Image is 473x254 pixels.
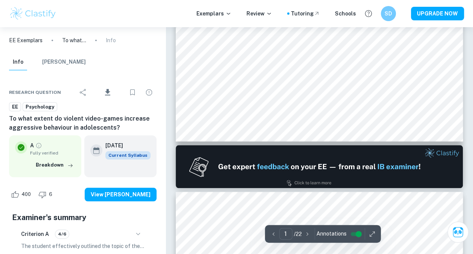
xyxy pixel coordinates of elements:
span: Annotations [316,230,347,238]
a: Schools [335,9,356,18]
span: EE [9,103,21,111]
div: Like [9,188,35,200]
button: Info [9,54,27,70]
h6: Criterion A [21,230,49,238]
button: SD [381,6,396,21]
span: 6 [45,191,56,198]
p: Info [106,36,116,44]
p: Review [246,9,272,18]
div: Bookmark [125,85,140,100]
span: Current Syllabus [105,151,151,159]
a: Grade fully verified [35,142,42,149]
span: 400 [17,191,35,198]
img: Ad [176,145,463,188]
h6: To what extent do violent video-games increase aggressive behaviour in adolescents? [9,114,157,132]
a: EE [9,102,21,112]
h5: Examiner's summary [12,212,154,223]
div: Report issue [141,85,157,100]
span: 4/6 [55,231,69,237]
button: Help and Feedback [362,7,375,20]
div: Dislike [37,188,56,200]
p: The student effectively outlined the topic of their study at the beginning of the essay, demonstr... [21,242,144,250]
a: Psychology [23,102,57,112]
img: Clastify logo [9,6,57,21]
p: A [30,141,34,150]
button: UPGRADE NOW [411,7,464,20]
p: / 22 [294,230,302,238]
button: View [PERSON_NAME] [85,188,157,201]
h6: [DATE] [105,141,144,150]
a: Tutoring [291,9,320,18]
h6: SD [384,9,393,18]
div: This exemplar is based on the current syllabus. Feel free to refer to it for inspiration/ideas wh... [105,151,151,159]
span: Research question [9,89,61,96]
div: Share [76,85,91,100]
a: EE Exemplars [9,36,43,44]
div: Download [92,83,123,102]
p: Exemplars [196,9,231,18]
span: Psychology [23,103,57,111]
p: To what extent do violent video-games increase aggressive behaviour in adolescents? [62,36,86,44]
button: Breakdown [34,159,75,171]
span: Fully verified [30,150,75,156]
button: [PERSON_NAME] [42,54,86,70]
button: Ask Clai [447,222,468,243]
